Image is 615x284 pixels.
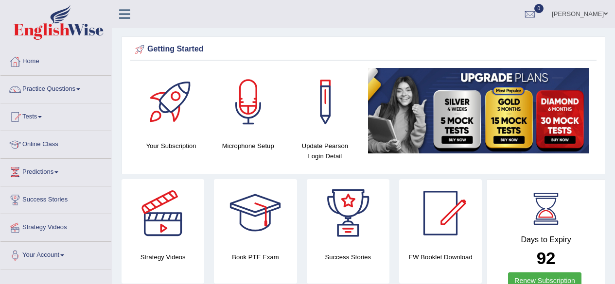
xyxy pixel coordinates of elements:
[0,242,111,266] a: Your Account
[0,76,111,100] a: Practice Questions
[0,214,111,238] a: Strategy Videos
[0,186,111,211] a: Success Stories
[368,68,589,153] img: small5.jpg
[291,141,358,161] h4: Update Pearson Login Detail
[0,159,111,183] a: Predictions
[537,249,556,267] b: 92
[122,252,204,262] h4: Strategy Videos
[133,42,594,57] div: Getting Started
[214,141,281,151] h4: Microphone Setup
[0,103,111,128] a: Tests
[0,48,111,72] a: Home
[0,131,111,155] a: Online Class
[399,252,482,262] h4: EW Booklet Download
[534,4,544,13] span: 0
[138,141,205,151] h4: Your Subscription
[307,252,389,262] h4: Success Stories
[214,252,297,262] h4: Book PTE Exam
[498,235,594,244] h4: Days to Expiry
